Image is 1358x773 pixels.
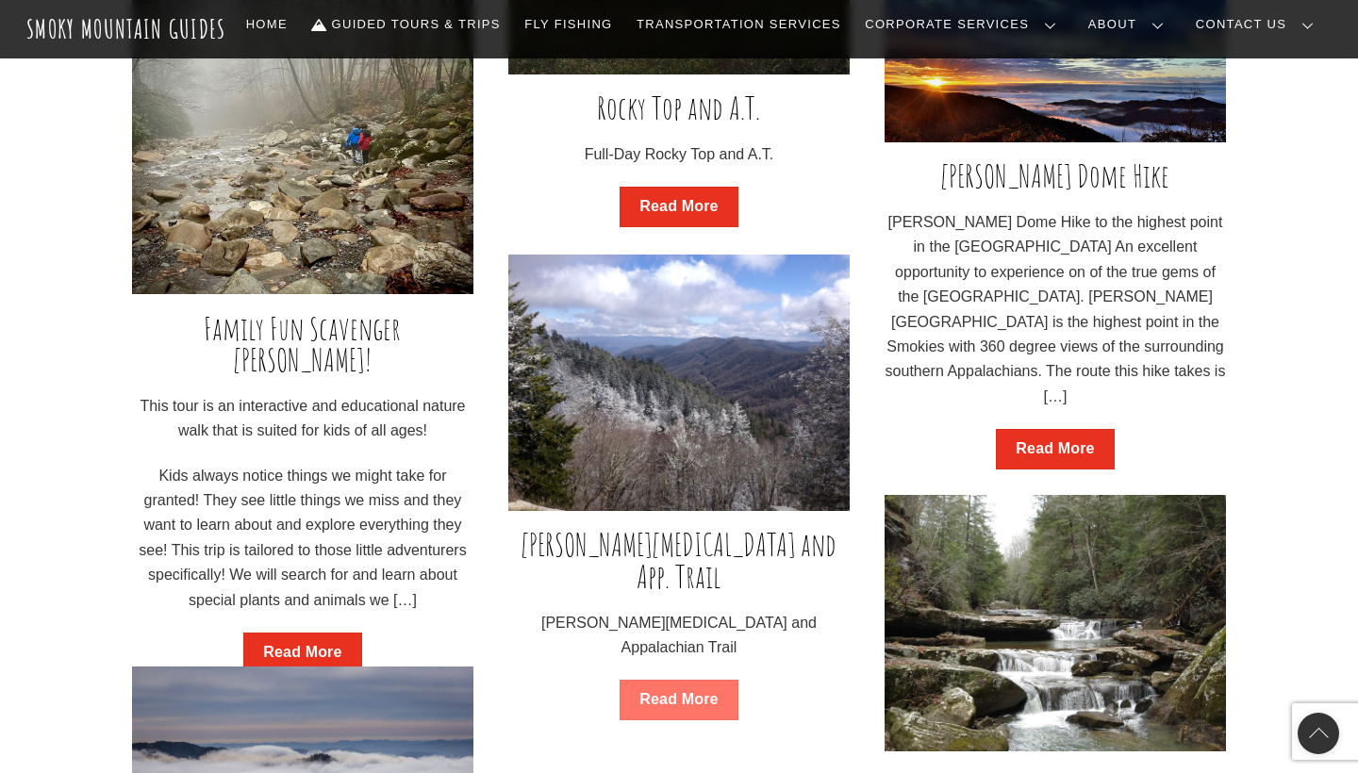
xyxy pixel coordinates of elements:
a: Guided Tours & Trips [305,5,508,44]
a: Family Fun Scavenger [PERSON_NAME]! [204,308,401,380]
a: Contact Us [1188,5,1329,44]
img: 2242952610_0057f41b49_o-min [885,495,1226,751]
a: About [1081,5,1179,44]
p: Kids always notice things we might take for granted! They see little things we miss and they want... [132,464,473,613]
a: Rocky Top and A.T. [597,88,760,127]
a: Read More [243,633,361,673]
a: Read More [620,680,737,720]
a: Smoky Mountain Guides [26,13,226,44]
p: This tour is an interactive and educational nature walk that is suited for kids of all ages! [132,394,473,444]
a: Read More [620,187,737,227]
p: [PERSON_NAME] Dome Hike to the highest point in the [GEOGRAPHIC_DATA] An excellent opportunity to... [885,210,1226,409]
a: Corporate Services [857,5,1071,44]
a: Home [239,5,295,44]
img: The+Bunion [508,255,850,511]
a: [PERSON_NAME][MEDICAL_DATA] and App. Trail [521,524,836,596]
p: [PERSON_NAME][MEDICAL_DATA] and Appalachian Trail [508,611,850,661]
a: [PERSON_NAME] Dome Hike [940,156,1169,195]
a: Read More [996,429,1114,469]
a: Transportation Services [629,5,848,44]
a: Fly Fishing [517,5,620,44]
p: Full-Day Rocky Top and A.T. [508,142,850,167]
